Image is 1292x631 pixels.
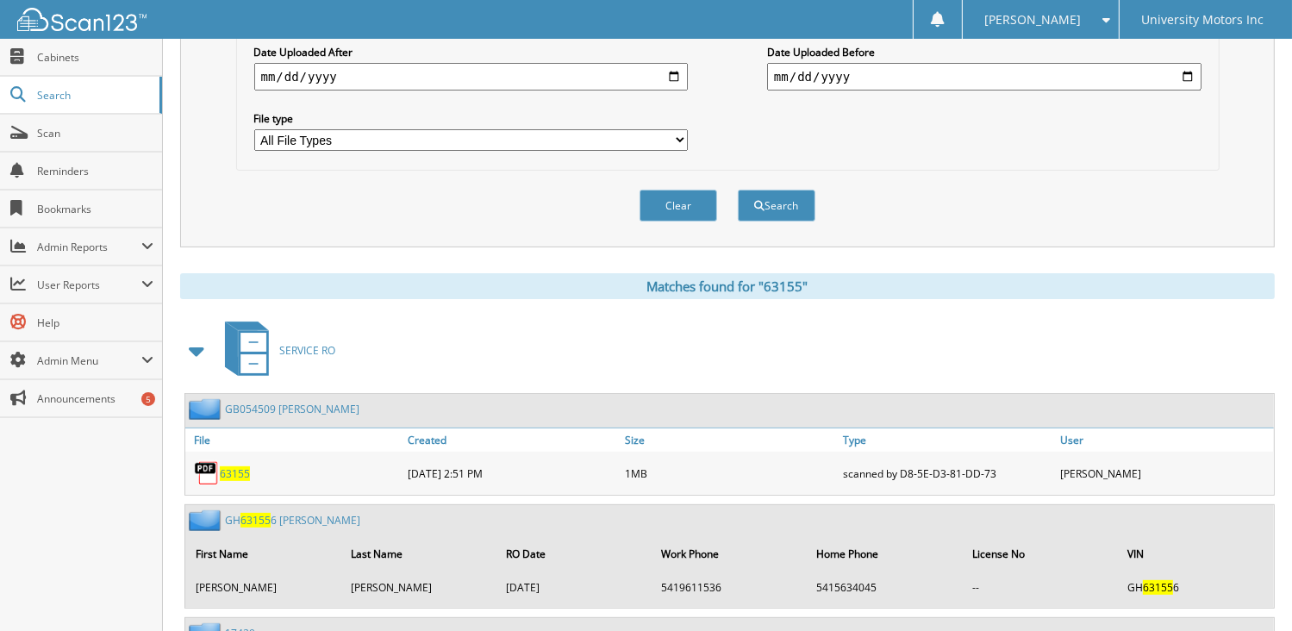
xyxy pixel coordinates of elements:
td: 5419611536 [652,573,806,602]
a: SERVICE RO [215,316,335,384]
label: Date Uploaded Before [767,45,1201,59]
span: 63155 [1143,580,1173,595]
td: -- [964,573,1117,602]
a: Type [839,428,1057,452]
th: Home Phone [808,536,962,572]
img: scan123-logo-white.svg [17,8,147,31]
div: 5 [141,392,155,406]
th: Last Name [342,536,496,572]
a: GB054509 [PERSON_NAME] [225,402,359,416]
div: Matches found for "63155" [180,273,1275,299]
span: Reminders [37,164,153,178]
th: Work Phone [652,536,806,572]
span: Admin Reports [37,240,141,254]
th: License No [964,536,1117,572]
td: [DATE] [497,573,651,602]
th: VIN [1119,536,1272,572]
span: Scan [37,126,153,141]
a: User [1056,428,1274,452]
th: RO Date [497,536,651,572]
button: Clear [640,190,717,222]
td: [PERSON_NAME] [342,573,496,602]
a: GH631556 [PERSON_NAME] [225,513,360,528]
a: File [185,428,403,452]
span: [PERSON_NAME] [984,15,1081,25]
td: GH 6 [1119,573,1272,602]
div: [PERSON_NAME] [1056,456,1274,490]
span: Cabinets [37,50,153,65]
span: Help [37,315,153,330]
span: Admin Menu [37,353,141,368]
button: Search [738,190,815,222]
div: scanned by D8-5E-D3-81-DD-73 [839,456,1057,490]
span: SERVICE RO [279,343,335,358]
div: [DATE] 2:51 PM [403,456,621,490]
td: [PERSON_NAME] [187,573,340,602]
label: Date Uploaded After [254,45,689,59]
span: 63155 [240,513,271,528]
span: User Reports [37,278,141,292]
a: 63155 [220,466,250,481]
img: folder2.png [189,398,225,420]
a: Created [403,428,621,452]
th: First Name [187,536,340,572]
label: File type [254,111,689,126]
span: University Motors Inc [1141,15,1264,25]
span: Announcements [37,391,153,406]
input: start [254,63,689,91]
img: PDF.png [194,460,220,486]
img: folder2.png [189,509,225,531]
iframe: Chat Widget [1206,548,1292,631]
div: 1MB [621,456,839,490]
span: Bookmarks [37,202,153,216]
input: end [767,63,1201,91]
span: Search [37,88,151,103]
a: Size [621,428,839,452]
td: 5415634045 [808,573,962,602]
